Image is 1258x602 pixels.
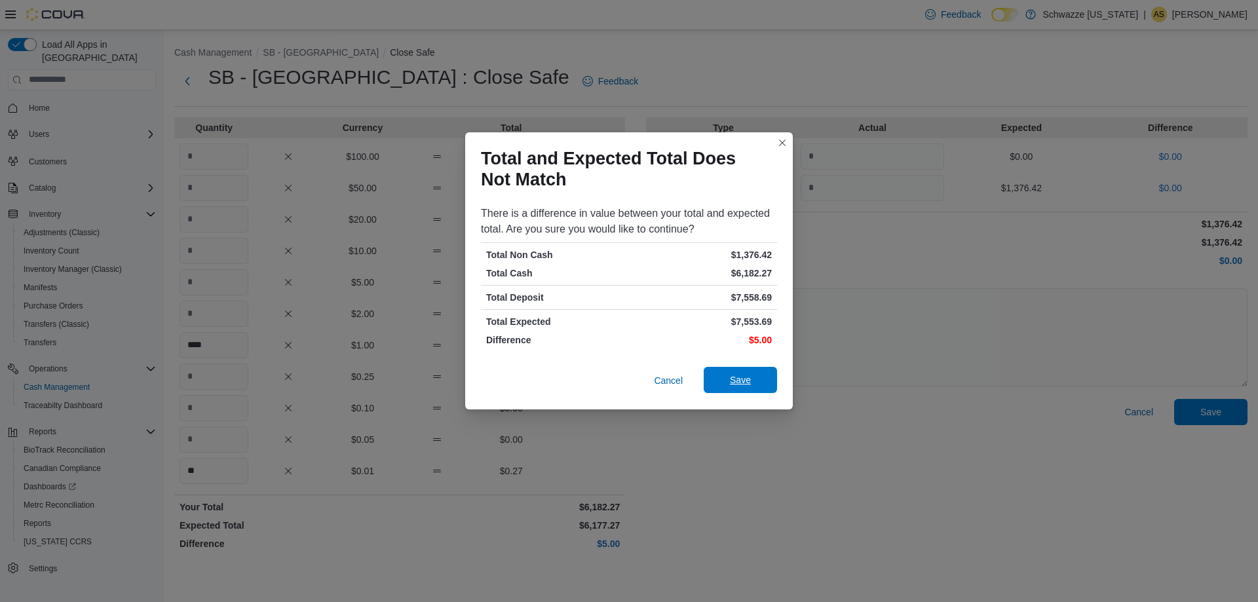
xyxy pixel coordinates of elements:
p: $5.00 [632,333,772,347]
p: Total Cash [486,267,626,280]
span: Cancel [654,374,683,387]
button: Save [704,367,777,393]
p: Difference [486,333,626,347]
span: Save [730,373,751,386]
p: $7,558.69 [632,291,772,304]
p: $6,182.27 [632,267,772,280]
p: Total Non Cash [486,248,626,261]
button: Closes this modal window [774,135,790,151]
p: Total Expected [486,315,626,328]
h1: Total and Expected Total Does Not Match [481,148,767,190]
button: Cancel [649,367,688,394]
div: There is a difference in value between your total and expected total. Are you sure you would like... [481,206,777,237]
p: Total Deposit [486,291,626,304]
p: $1,376.42 [632,248,772,261]
p: $7,553.69 [632,315,772,328]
